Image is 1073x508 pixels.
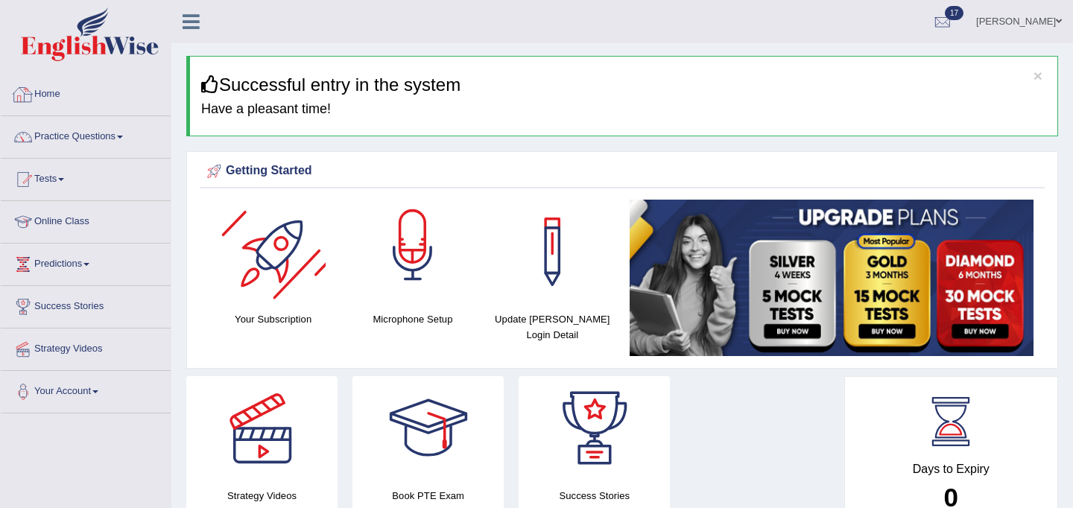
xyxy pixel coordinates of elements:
a: Strategy Videos [1,328,171,366]
h4: Your Subscription [211,311,335,327]
h4: Book PTE Exam [352,488,504,504]
h4: Success Stories [519,488,670,504]
h4: Microphone Setup [350,311,475,327]
h4: Update [PERSON_NAME] Login Detail [490,311,615,343]
a: Home [1,74,171,111]
h3: Successful entry in the system [201,75,1046,95]
a: Predictions [1,244,171,281]
h4: Have a pleasant time! [201,102,1046,117]
span: 17 [945,6,963,20]
a: Tests [1,159,171,196]
h4: Strategy Videos [186,488,338,504]
img: small5.jpg [630,200,1034,356]
a: Success Stories [1,286,171,323]
a: Your Account [1,371,171,408]
button: × [1034,68,1042,83]
a: Practice Questions [1,116,171,153]
div: Getting Started [203,160,1041,182]
a: Online Class [1,201,171,238]
h4: Days to Expiry [861,463,1042,476]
